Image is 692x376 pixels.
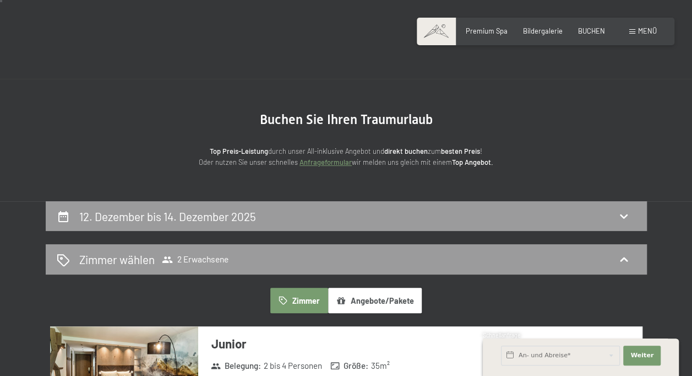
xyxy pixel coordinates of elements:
[466,26,508,35] a: Premium Spa
[211,360,261,372] strong: Belegung :
[79,210,256,223] h2: 12. Dezember bis 14. Dezember 2025
[126,146,566,168] p: durch unser All-inklusive Angebot und zum ! Oder nutzen Sie unser schnelles wir melden uns gleich...
[441,147,480,155] strong: besten Preis
[263,360,322,372] span: 2 bis 4 Personen
[210,147,268,155] strong: Top Preis-Leistung
[299,158,352,166] a: Anfrageformular
[523,26,563,35] a: Bildergalerie
[270,288,328,313] button: Zimmer
[483,332,521,339] span: Schnellanfrage
[371,360,390,372] span: 35 m²
[623,346,661,366] button: Weiter
[630,351,653,360] span: Weiter
[578,26,605,35] a: BUCHEN
[211,335,509,352] h3: Junior
[384,147,428,155] strong: direkt buchen
[452,158,493,166] strong: Top Angebot.
[328,288,422,313] button: Angebote/Pakete
[162,254,228,265] span: 2 Erwachsene
[638,26,657,35] span: Menü
[330,360,369,372] strong: Größe :
[260,112,433,127] span: Buchen Sie Ihren Traumurlaub
[79,251,155,267] h2: Zimmer wählen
